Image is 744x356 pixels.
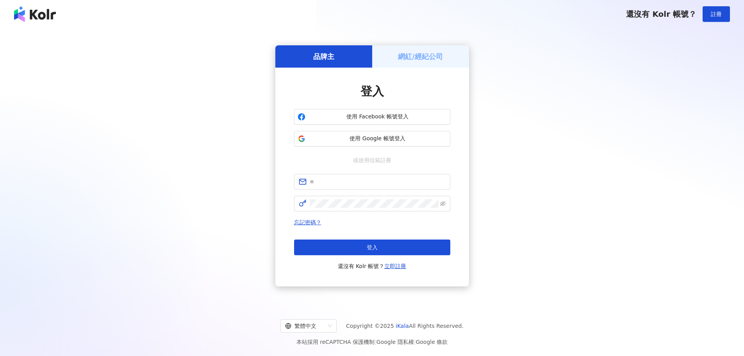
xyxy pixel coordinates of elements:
[414,339,416,345] span: |
[294,219,321,225] a: 忘記密碼？
[360,84,384,98] span: 登入
[346,321,464,331] span: Copyright © 2025 All Rights Reserved.
[398,52,443,61] h5: 網紅/經紀公司
[375,339,376,345] span: |
[626,9,696,19] span: 還沒有 Kolr 帳號？
[294,131,450,147] button: 使用 Google 帳號登入
[440,201,446,206] span: eye-invisible
[285,320,325,332] div: 繁體中文
[711,11,722,17] span: 註冊
[294,109,450,125] button: 使用 Facebook 帳號登入
[313,52,334,61] h5: 品牌主
[703,6,730,22] button: 註冊
[348,156,397,165] span: 或使用信箱註冊
[376,339,414,345] a: Google 隱私權
[338,261,407,271] span: 還沒有 Kolr 帳號？
[384,263,406,269] a: 立即註冊
[14,6,56,22] img: logo
[367,244,378,250] span: 登入
[309,113,447,121] span: 使用 Facebook 帳號登入
[296,337,448,347] span: 本站採用 reCAPTCHA 保護機制
[416,339,448,345] a: Google 條款
[309,135,447,143] span: 使用 Google 帳號登入
[396,323,409,329] a: iKala
[294,240,450,255] button: 登入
